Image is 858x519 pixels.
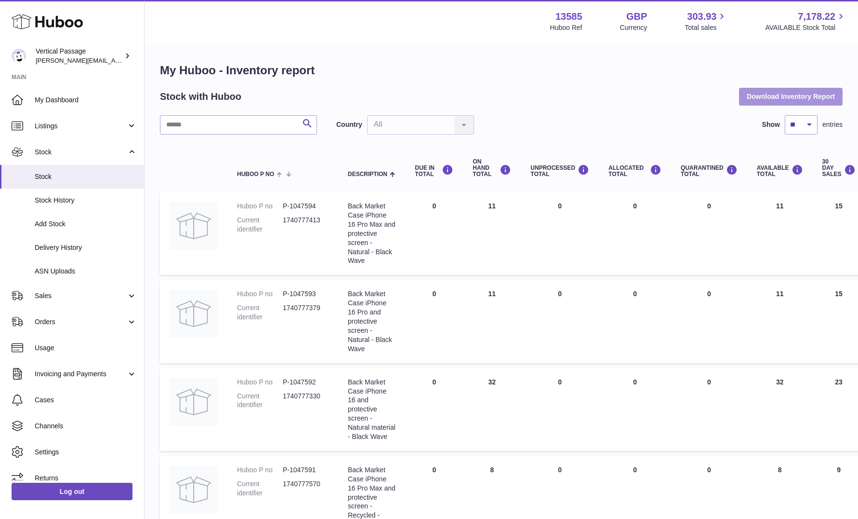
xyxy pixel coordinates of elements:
[170,289,218,338] img: product image
[707,378,711,386] span: 0
[336,120,362,129] label: Country
[35,122,127,131] span: Listings
[36,56,193,64] span: [PERSON_NAME][EMAIL_ADDRESS][DOMAIN_NAME]
[237,216,283,234] dt: Current identifier
[237,202,283,211] dt: Huboo P no
[521,192,599,275] td: 0
[473,159,511,178] div: ON HAND Total
[685,23,727,32] span: Total sales
[762,120,780,129] label: Show
[35,243,137,252] span: Delivery History
[707,466,711,474] span: 0
[35,291,127,300] span: Sales
[757,164,803,178] div: AVAILABLE Total
[283,465,329,475] dd: P-1047591
[681,164,738,178] div: QUARANTINED Total
[35,148,127,157] span: Stock
[35,219,137,229] span: Add Stock
[687,10,716,23] span: 303.93
[12,49,26,63] img: ryan@verticalpassage.com
[35,317,127,327] span: Orders
[822,120,843,129] span: entries
[739,88,843,105] button: Download Inventory Report
[35,196,137,205] span: Stock History
[170,202,218,250] img: product image
[463,280,521,363] td: 11
[822,159,856,178] div: 30 DAY SALES
[35,369,127,379] span: Invoicing and Payments
[747,368,813,451] td: 32
[35,96,137,105] span: My Dashboard
[521,280,599,363] td: 0
[283,202,329,211] dd: P-1047594
[237,378,283,387] dt: Huboo P no
[599,368,671,451] td: 0
[798,10,835,23] span: 7,178.22
[707,202,711,210] span: 0
[283,392,329,410] dd: 1740777330
[555,10,582,23] strong: 13585
[35,267,137,276] span: ASN Uploads
[237,479,283,498] dt: Current identifier
[405,192,463,275] td: 0
[35,396,137,405] span: Cases
[283,303,329,322] dd: 1740777379
[12,483,132,500] a: Log out
[685,10,727,32] a: 303.93 Total sales
[35,474,137,483] span: Returns
[765,23,846,32] span: AVAILABLE Stock Total
[765,10,846,32] a: 7,178.22 AVAILABLE Stock Total
[237,392,283,410] dt: Current identifier
[237,171,274,178] span: Huboo P no
[405,280,463,363] td: 0
[348,378,396,441] div: Back Market Case iPhone 16 and protective screen - Natural material - Black Wave
[348,171,387,178] span: Description
[530,164,589,178] div: UNPROCESSED Total
[237,303,283,322] dt: Current identifier
[283,289,329,299] dd: P-1047593
[35,343,137,353] span: Usage
[707,290,711,298] span: 0
[463,368,521,451] td: 32
[348,289,396,353] div: Back Market Case iPhone 16 Pro and protective screen - Natural - Black Wave
[36,47,122,65] div: Vertical Passage
[747,280,813,363] td: 11
[626,10,647,23] strong: GBP
[521,368,599,451] td: 0
[160,90,241,103] h2: Stock with Huboo
[599,192,671,275] td: 0
[283,479,329,498] dd: 1740777570
[550,23,582,32] div: Huboo Ref
[747,192,813,275] td: 11
[35,422,137,431] span: Channels
[620,23,647,32] div: Currency
[348,202,396,265] div: Back Market Case iPhone 16 Pro Max and protective screen - Natural - Black Wave
[35,172,137,181] span: Stock
[283,216,329,234] dd: 1740777413
[599,280,671,363] td: 0
[170,378,218,426] img: product image
[283,378,329,387] dd: P-1047592
[463,192,521,275] td: 11
[237,465,283,475] dt: Huboo P no
[237,289,283,299] dt: Huboo P no
[160,63,843,78] h1: My Huboo - Inventory report
[415,164,453,178] div: DUE IN TOTAL
[35,448,137,457] span: Settings
[170,465,218,514] img: product image
[405,368,463,451] td: 0
[608,164,661,178] div: ALLOCATED Total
